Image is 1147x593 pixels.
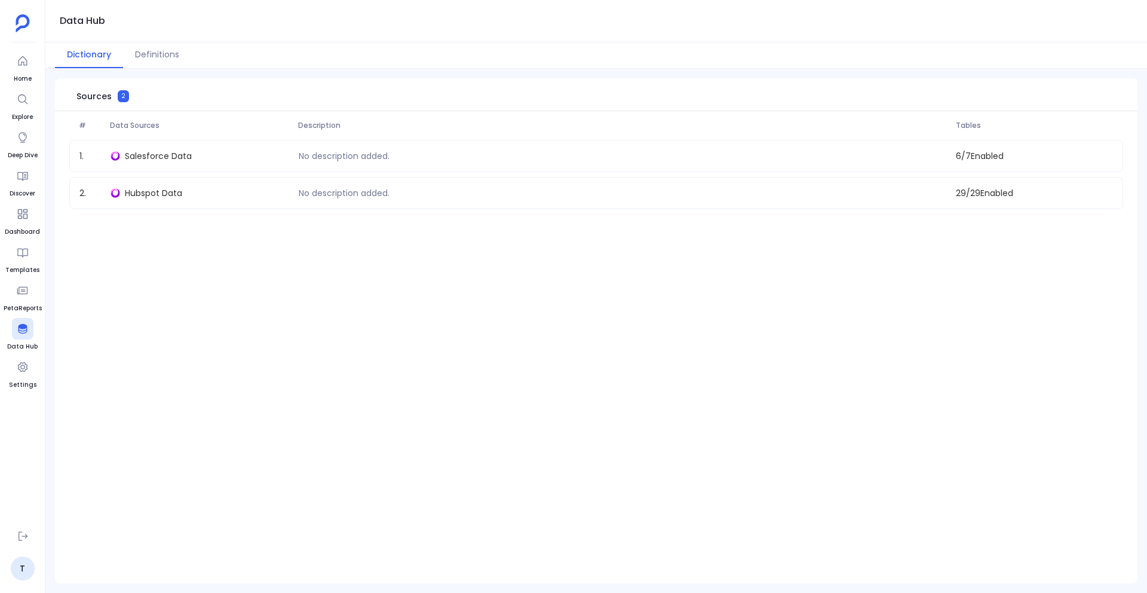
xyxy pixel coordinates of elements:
[12,50,33,84] a: Home
[74,121,105,130] span: #
[12,74,33,84] span: Home
[125,150,192,162] span: Salesforce Data
[4,304,42,313] span: PetaReports
[16,14,30,32] img: petavue logo
[7,342,38,351] span: Data Hub
[125,187,182,199] span: Hubspot Data
[105,121,293,130] span: Data Sources
[951,187,1118,200] span: 29 / 29 Enabled
[76,90,112,102] span: Sources
[10,189,35,198] span: Discover
[12,112,33,122] span: Explore
[951,150,1118,163] span: 6 / 7 Enabled
[5,265,39,275] span: Templates
[12,88,33,122] a: Explore
[75,187,106,200] span: 2 .
[123,42,191,68] button: Definitions
[5,242,39,275] a: Templates
[951,121,1118,130] span: Tables
[5,227,40,237] span: Dashboard
[8,151,38,160] span: Deep Dive
[9,356,36,390] a: Settings
[55,42,123,68] button: Dictionary
[75,150,106,163] span: 1 .
[294,150,394,163] p: No description added.
[7,318,38,351] a: Data Hub
[294,187,394,200] p: No description added.
[118,90,129,102] span: 2
[5,203,40,237] a: Dashboard
[293,121,951,130] span: Description
[8,127,38,160] a: Deep Dive
[11,557,35,580] a: T
[4,280,42,313] a: PetaReports
[9,380,36,390] span: Settings
[60,13,105,29] h1: Data Hub
[10,165,35,198] a: Discover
